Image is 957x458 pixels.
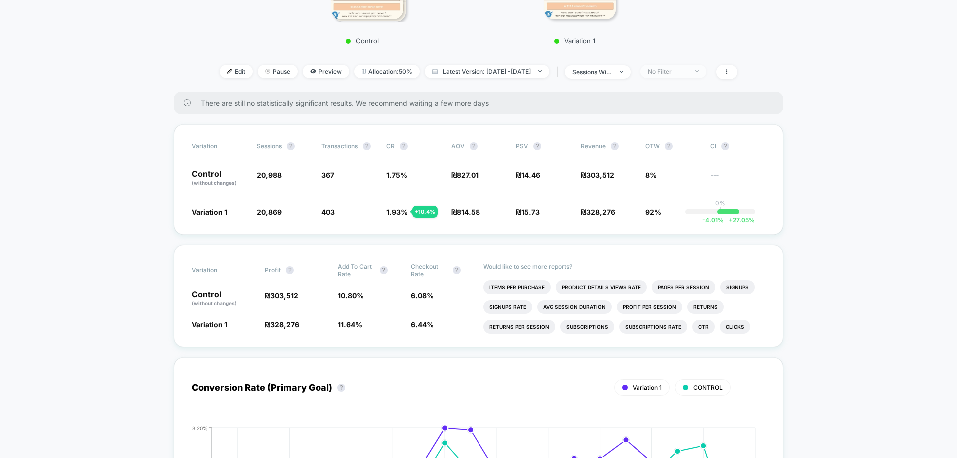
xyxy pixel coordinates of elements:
[411,291,434,300] span: 6.08 %
[572,68,612,76] div: sessions with impression
[719,207,721,214] p: |
[286,266,294,274] button: ?
[556,280,647,294] li: Product Details Views Rate
[516,208,540,216] span: ₪
[470,142,478,150] button: ?
[695,70,699,72] img: end
[483,320,555,334] li: Returns Per Session
[258,65,298,78] span: Pause
[270,320,299,329] span: 328,276
[257,142,282,150] span: Sessions
[581,171,614,179] span: ₪
[487,37,662,45] p: Variation 1
[220,65,253,78] span: Edit
[516,171,540,179] span: ₪
[693,384,723,391] span: CONTROL
[645,171,657,179] span: 8%
[265,69,270,74] img: end
[457,171,478,179] span: 827.01
[192,208,227,216] span: Variation 1
[192,300,237,306] span: (without changes)
[275,37,450,45] p: Control
[337,384,345,392] button: ?
[192,320,227,329] span: Variation 1
[338,320,362,329] span: 11.64 %
[257,208,282,216] span: 20,869
[192,425,208,431] tspan: 3.20%
[265,266,281,274] span: Profit
[451,142,465,150] span: AOV
[715,199,725,207] p: 0%
[645,208,661,216] span: 92%
[380,266,388,274] button: ?
[710,172,765,187] span: ---
[720,280,755,294] li: Signups
[265,320,299,329] span: ₪
[287,142,295,150] button: ?
[386,208,408,216] span: 1.93 %
[692,320,715,334] li: Ctr
[721,142,729,150] button: ?
[257,171,282,179] span: 20,988
[581,142,606,150] span: Revenue
[581,208,615,216] span: ₪
[483,263,765,270] p: Would like to see more reports?
[633,384,662,391] span: Variation 1
[538,70,542,72] img: end
[432,69,438,74] img: calendar
[611,142,619,150] button: ?
[710,142,765,150] span: CI
[537,300,612,314] li: Avg Session Duration
[363,142,371,150] button: ?
[227,69,232,74] img: edit
[192,263,247,278] span: Variation
[321,142,358,150] span: Transactions
[533,142,541,150] button: ?
[586,208,615,216] span: 328,276
[729,216,733,224] span: +
[411,263,448,278] span: Checkout Rate
[321,171,334,179] span: 367
[354,65,420,78] span: Allocation: 50%
[586,171,614,179] span: 303,512
[362,69,366,74] img: rebalance
[386,171,407,179] span: 1.75 %
[451,208,480,216] span: ₪
[451,171,478,179] span: ₪
[192,180,237,186] span: (without changes)
[619,320,687,334] li: Subscriptions Rate
[724,216,755,224] span: 27.05 %
[665,142,673,150] button: ?
[483,300,532,314] li: Signups Rate
[645,142,700,150] span: OTW
[560,320,614,334] li: Subscriptions
[617,300,682,314] li: Profit Per Session
[453,266,461,274] button: ?
[412,206,438,218] div: + 10.4 %
[648,68,688,75] div: No Filter
[201,99,763,107] span: There are still no statistically significant results. We recommend waiting a few more days
[516,142,528,150] span: PSV
[457,208,480,216] span: 814.58
[192,142,247,150] span: Variation
[720,320,750,334] li: Clicks
[265,291,298,300] span: ₪
[687,300,724,314] li: Returns
[400,142,408,150] button: ?
[702,216,724,224] span: -4.01 %
[620,71,623,73] img: end
[303,65,349,78] span: Preview
[652,280,715,294] li: Pages Per Session
[321,208,335,216] span: 403
[425,65,549,78] span: Latest Version: [DATE] - [DATE]
[554,65,565,79] span: |
[192,290,255,307] p: Control
[192,170,247,187] p: Control
[338,263,375,278] span: Add To Cart Rate
[483,280,551,294] li: Items Per Purchase
[338,291,364,300] span: 10.80 %
[521,208,540,216] span: 15.73
[270,291,298,300] span: 303,512
[521,171,540,179] span: 14.46
[411,320,434,329] span: 6.44 %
